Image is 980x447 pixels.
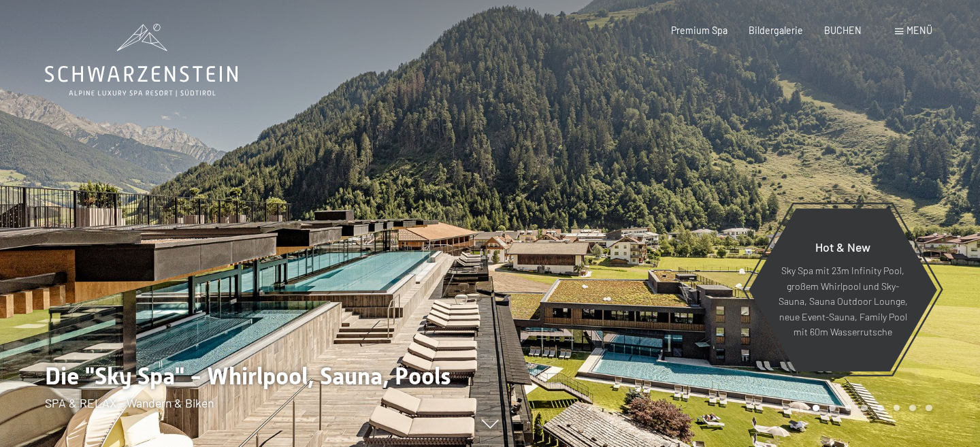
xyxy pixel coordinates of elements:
a: BUCHEN [824,24,862,36]
div: Carousel Page 7 [909,405,916,412]
div: Carousel Page 8 [926,405,932,412]
a: Hot & New Sky Spa mit 23m Infinity Pool, großem Whirlpool und Sky-Sauna, Sauna Outdoor Lounge, ne... [748,208,938,372]
div: Carousel Page 6 [894,405,900,412]
span: Hot & New [815,239,870,254]
div: Carousel Page 2 [829,405,836,412]
span: Menü [906,24,932,36]
div: Carousel Page 3 [845,405,852,412]
p: Sky Spa mit 23m Infinity Pool, großem Whirlpool und Sky-Sauna, Sauna Outdoor Lounge, neue Event-S... [778,263,908,340]
div: Carousel Pagination [808,405,932,412]
a: Bildergalerie [749,24,803,36]
div: Carousel Page 4 [861,405,868,412]
div: Carousel Page 1 (Current Slide) [813,405,819,412]
a: Premium Spa [671,24,728,36]
div: Carousel Page 5 [877,405,884,412]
